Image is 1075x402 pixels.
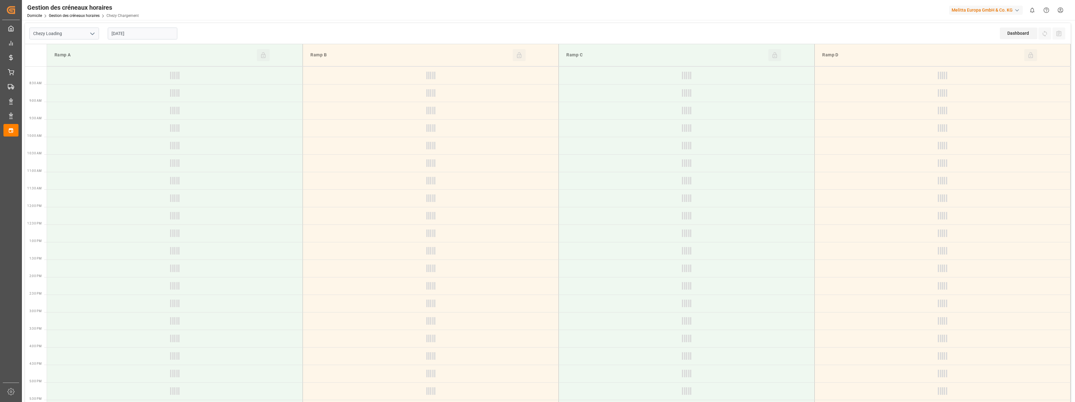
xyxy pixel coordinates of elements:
font: Dashboard [1007,31,1029,36]
span: 12:30 PM [27,222,42,225]
span: 4:30 PM [29,362,42,365]
span: 11:30 AM [27,187,42,190]
span: 5:00 PM [29,379,42,383]
span: 2:00 PM [29,274,42,278]
button: Melitta Europa GmbH & Co. KG [949,4,1025,16]
span: 9:30 AM [29,116,42,120]
span: 3:30 PM [29,327,42,330]
span: 10:00 AM [27,134,42,137]
div: Ramp B [308,49,512,61]
span: 2:30 PM [29,292,42,295]
span: 9:00 AM [29,99,42,102]
span: 3:00 PM [29,309,42,313]
span: 1:30 PM [29,257,42,260]
font: Melitta Europa GmbH & Co. KG [952,7,1013,13]
span: 10:30 AM [27,152,42,155]
input: Type à rechercher/sélectionner [29,28,99,39]
a: Gestion des créneaux horaires [49,13,100,18]
div: Ramp D [820,49,1024,61]
button: Afficher 0 nouvelles notifications [1025,3,1039,17]
div: Ramp A [52,49,257,61]
a: Domicile [27,13,42,18]
button: Centre d’aide [1039,3,1053,17]
span: 11:00 AM [27,169,42,173]
div: Gestion des créneaux horaires [27,3,139,12]
div: Ramp C [564,49,768,61]
span: 8:30 AM [29,81,42,85]
button: Ouvrir le menu [87,29,97,39]
span: 5:30 PM [29,397,42,400]
span: 4:00 PM [29,344,42,348]
span: 12:00 PM [27,204,42,208]
span: 1:00 PM [29,239,42,243]
input: JJ-MM-AAAA [108,28,177,39]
